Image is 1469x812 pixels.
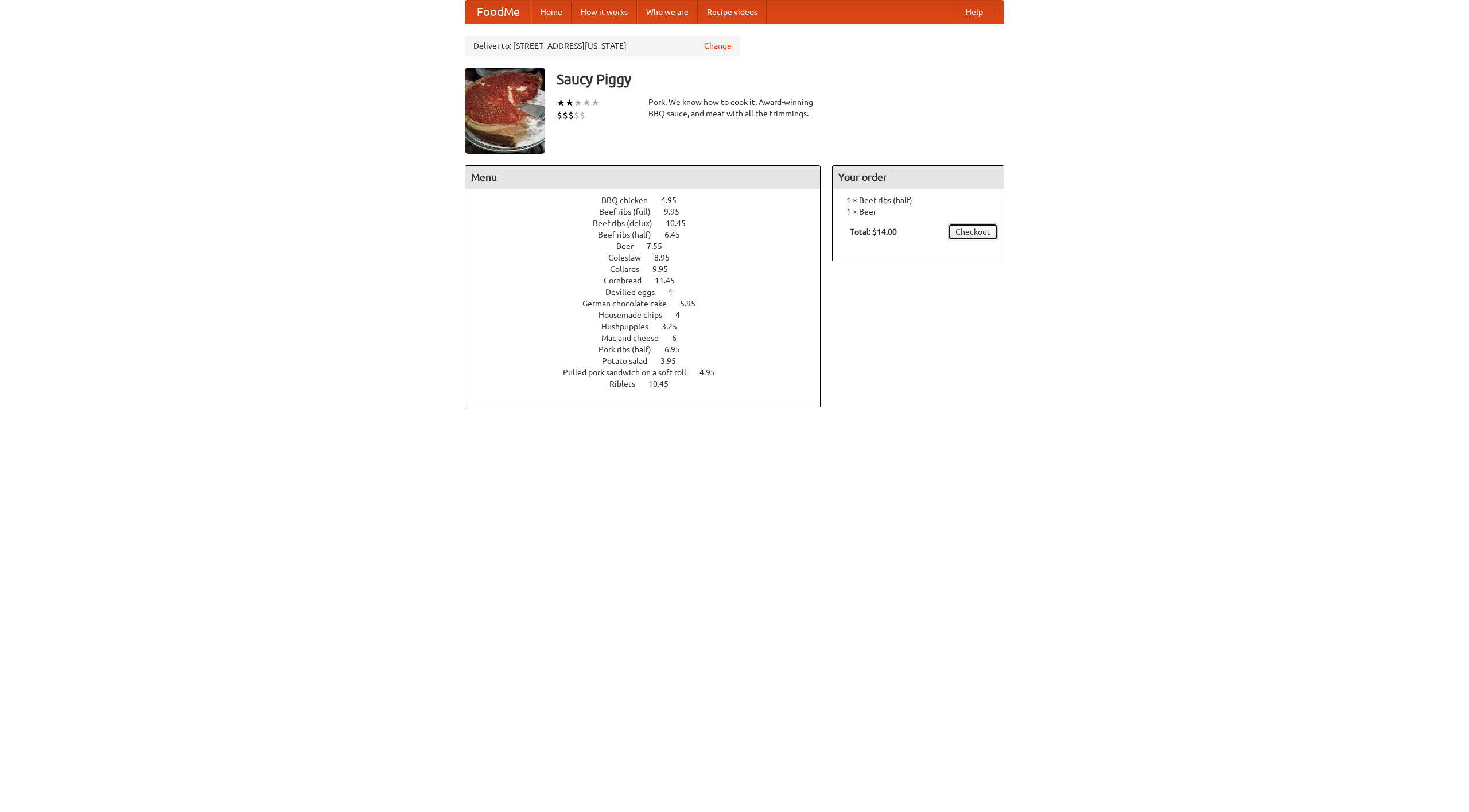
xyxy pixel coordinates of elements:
a: Checkout [948,223,998,240]
span: Cornbread [604,276,653,285]
span: Beef ribs (full) [599,207,662,216]
div: Deliver to: [STREET_ADDRESS][US_STATE] [465,36,740,56]
a: Help [957,1,992,24]
li: ★ [591,96,600,109]
a: German chocolate cake 5.95 [582,299,717,308]
li: ★ [574,96,582,109]
span: Collards [610,265,651,274]
b: Total: $14.00 [850,227,897,236]
li: $ [557,109,562,122]
a: Potato salad 3.95 [602,356,697,366]
img: angular.jpg [465,68,545,154]
span: Mac and cheese [601,333,670,343]
a: Coleslaw 8.95 [608,253,691,262]
li: $ [568,109,574,122]
span: 3.25 [662,322,689,331]
a: BBQ chicken 4.95 [601,196,698,205]
span: 10.45 [648,379,680,388]
span: Potato salad [602,356,659,366]
span: 9.95 [652,265,679,274]
a: Cornbread 11.45 [604,276,696,285]
span: 10.45 [666,219,697,228]
a: Beer 7.55 [616,242,683,251]
span: 7.55 [647,242,674,251]
span: 4 [668,287,684,297]
a: Devilled eggs 4 [605,287,694,297]
a: Mac and cheese 6 [601,333,698,343]
span: 6.45 [664,230,691,239]
span: 6.95 [664,345,691,354]
a: Housemade chips 4 [599,310,701,320]
span: Pulled pork sandwich on a soft roll [563,368,698,377]
div: Pork. We know how to cook it. Award-winning BBQ sauce, and meat with all the trimmings. [648,96,821,119]
span: Riblets [609,379,647,388]
span: Beef ribs (half) [598,230,663,239]
span: Beef ribs (delux) [593,219,664,228]
li: $ [580,109,585,122]
a: Beef ribs (half) 6.45 [598,230,701,239]
span: 6 [672,333,688,343]
span: 8.95 [654,253,681,262]
span: German chocolate cake [582,299,678,308]
span: 3.95 [660,356,687,366]
li: 1 × Beer [838,206,998,217]
a: How it works [572,1,637,24]
a: Collards 9.95 [610,265,689,274]
h4: Menu [465,166,820,189]
span: 11.45 [655,276,686,285]
span: Pork ribs (half) [599,345,663,354]
li: $ [562,109,568,122]
li: ★ [565,96,574,109]
h3: Saucy Piggy [557,68,1004,91]
span: 4.95 [699,368,726,377]
li: 1 × Beef ribs (half) [838,195,998,206]
a: Pulled pork sandwich on a soft roll 4.95 [563,368,736,377]
span: 4.95 [661,196,688,205]
a: Who we are [637,1,698,24]
a: Change [704,40,732,52]
a: Hushpuppies 3.25 [601,322,698,331]
a: Beef ribs (delux) 10.45 [593,219,707,228]
li: $ [574,109,580,122]
h4: Your order [833,166,1004,189]
a: Beef ribs (full) 9.95 [599,207,701,216]
li: ★ [557,96,565,109]
span: 5.95 [680,299,707,308]
a: FoodMe [465,1,531,24]
span: Devilled eggs [605,287,666,297]
a: Recipe videos [698,1,767,24]
a: Pork ribs (half) 6.95 [599,345,701,354]
span: Housemade chips [599,310,674,320]
span: 4 [675,310,691,320]
span: Hushpuppies [601,322,660,331]
span: 9.95 [664,207,691,216]
span: Beer [616,242,645,251]
a: Riblets 10.45 [609,379,690,388]
a: Home [531,1,572,24]
span: Coleslaw [608,253,652,262]
span: BBQ chicken [601,196,659,205]
li: ★ [582,96,591,109]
